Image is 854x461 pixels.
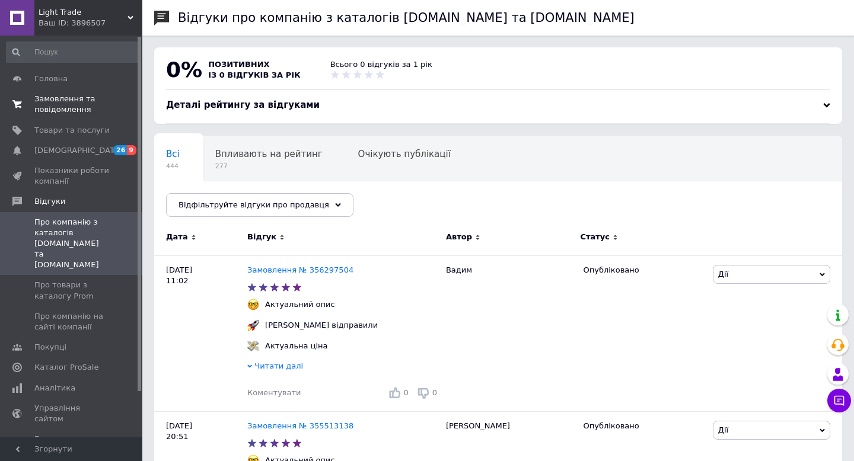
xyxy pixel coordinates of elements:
div: Опубліковано [583,421,703,431]
span: Показники роботи компанії [34,165,110,187]
span: Управління сайтом [34,403,110,424]
div: Опубліковано [583,265,703,276]
input: Пошук [6,41,140,63]
span: Про компанію з каталогів [DOMAIN_NAME] та [DOMAIN_NAME] [34,217,110,271]
span: 0 [403,388,408,397]
span: Light Trade [39,7,128,18]
span: Впливають на рейтинг [215,149,323,159]
h1: Відгуки про компанію з каталогів [DOMAIN_NAME] та [DOMAIN_NAME] [178,11,635,25]
div: Ваш ID: 3896507 [39,18,142,28]
div: Актуальний опис [262,299,338,310]
span: Замовлення та повідомлення [34,94,110,115]
span: Покупці [34,342,66,353]
span: 26 [113,145,127,155]
span: Про компанію на сайті компанії [34,311,110,332]
div: Всього 0 відгуків за 1 рік [330,59,432,70]
span: Дії [718,425,728,434]
a: Замовлення № 355513138 [247,421,353,430]
span: Опубліковані без комен... [166,194,286,204]
a: Замовлення № 356297504 [247,265,353,274]
img: :rocket: [247,319,259,331]
span: Каталог ProSale [34,362,98,373]
span: Головна [34,73,68,84]
div: Опубліковані без коментаря [154,181,310,226]
span: 0% [166,57,202,82]
span: 9 [127,145,136,155]
div: Читати далі [247,361,440,374]
div: Коментувати [247,388,301,398]
span: Дата [166,232,188,242]
span: Про товари з каталогу Prom [34,280,110,301]
span: Коментувати [247,388,301,397]
div: [DATE] 11:02 [154,255,247,411]
span: 0 [432,388,437,397]
span: [DEMOGRAPHIC_DATA] [34,145,122,156]
span: Всі [166,149,180,159]
span: Статус [580,232,610,242]
span: із 0 відгуків за рік [208,71,301,79]
span: Відгуки [34,196,65,207]
span: Відгук [247,232,276,242]
span: Товари та послуги [34,125,110,136]
span: Гаманець компанії [34,434,110,455]
span: Автор [446,232,472,242]
span: Деталі рейтингу за відгуками [166,100,320,110]
span: Відфільтруйте відгуки про продавця [179,200,329,209]
span: 444 [166,162,180,171]
span: Читати далі [254,361,303,370]
div: [PERSON_NAME] відправили [262,320,381,331]
span: 277 [215,162,323,171]
img: :nerd_face: [247,299,259,310]
button: Чат з покупцем [827,389,851,412]
span: Дії [718,270,728,278]
div: Актуальна ціна [262,341,330,351]
div: Вадим [440,255,578,411]
span: Очікують публікації [358,149,451,159]
img: :money_with_wings: [247,340,259,352]
div: Деталі рейтингу за відгуками [166,99,830,111]
span: Аналітика [34,383,75,393]
span: позитивних [208,60,270,69]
